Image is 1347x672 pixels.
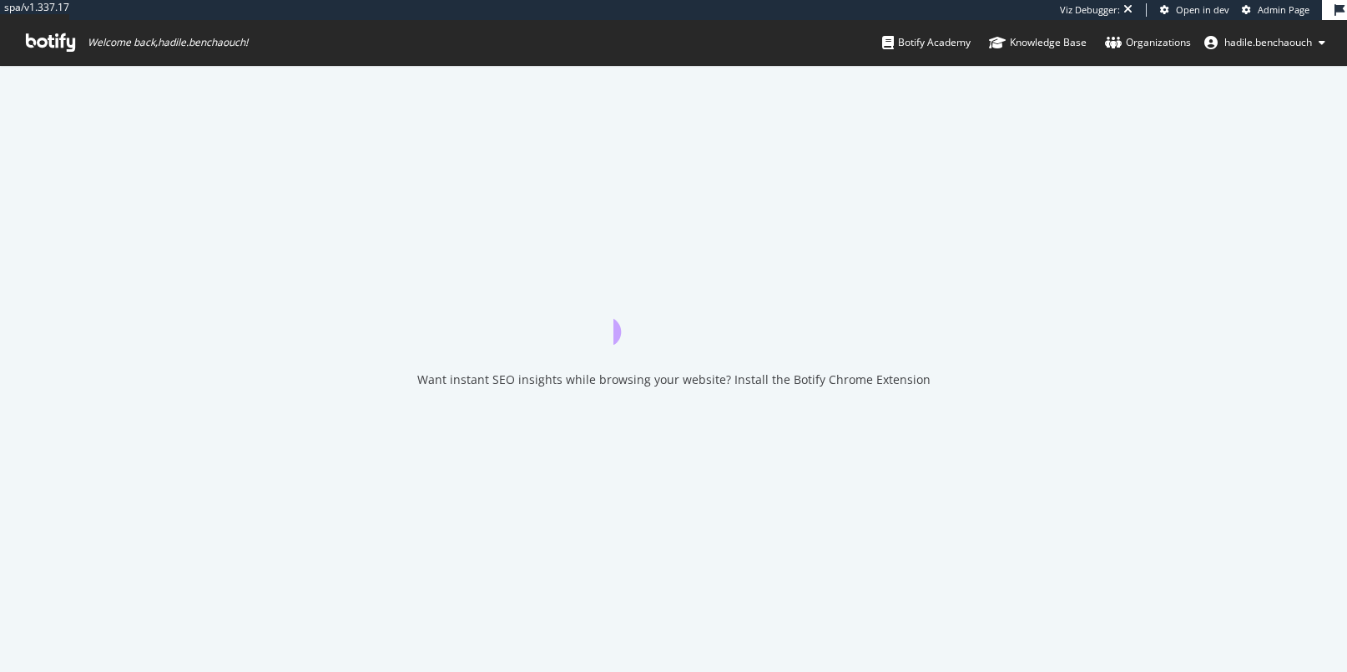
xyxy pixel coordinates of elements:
span: Welcome back, hadile.benchaouch ! [88,36,248,49]
a: Botify Academy [882,20,971,65]
div: Knowledge Base [989,34,1087,51]
a: Open in dev [1160,3,1229,17]
div: Botify Academy [882,34,971,51]
a: Admin Page [1242,3,1309,17]
a: Knowledge Base [989,20,1087,65]
a: Organizations [1105,20,1191,65]
button: hadile.benchaouch [1191,29,1339,56]
span: Admin Page [1258,3,1309,16]
span: hadile.benchaouch [1224,35,1312,49]
div: Viz Debugger: [1060,3,1120,17]
div: Organizations [1105,34,1191,51]
span: Open in dev [1176,3,1229,16]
